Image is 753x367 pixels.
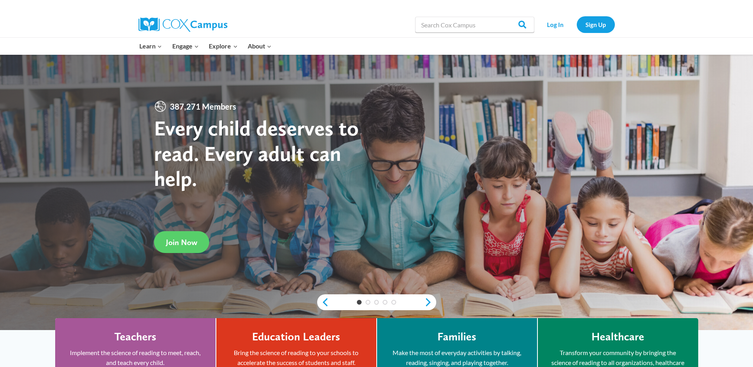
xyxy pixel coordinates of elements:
[167,100,239,113] span: 387,271 Members
[391,300,396,305] a: 5
[154,231,209,253] a: Join Now
[538,16,573,33] a: Log In
[415,17,534,33] input: Search Cox Campus
[317,294,436,310] div: content slider buttons
[424,297,436,307] a: next
[172,41,199,51] span: Engage
[154,115,359,191] strong: Every child deserves to read. Every adult can help.
[166,238,197,247] span: Join Now
[538,16,615,33] nav: Secondary Navigation
[252,330,340,344] h4: Education Leaders
[374,300,379,305] a: 3
[209,41,237,51] span: Explore
[317,297,329,307] a: previous
[437,330,476,344] h4: Families
[591,330,644,344] h4: Healthcare
[135,38,277,54] nav: Primary Navigation
[114,330,156,344] h4: Teachers
[139,17,227,32] img: Cox Campus
[248,41,272,51] span: About
[577,16,615,33] a: Sign Up
[357,300,362,305] a: 1
[383,300,387,305] a: 4
[139,41,162,51] span: Learn
[366,300,370,305] a: 2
